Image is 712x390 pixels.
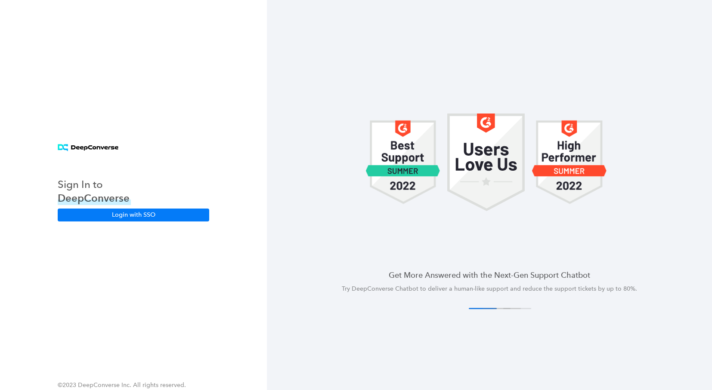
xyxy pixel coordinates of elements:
img: carousel 1 [532,114,607,211]
img: carousel 1 [365,114,441,211]
button: 2 [483,308,511,309]
button: 3 [493,308,521,309]
button: 1 [469,308,497,309]
h3: DeepConverse [58,191,131,205]
h4: Get More Answered with the Next-Gen Support Chatbot [288,270,691,280]
button: Login with SSO [58,209,209,221]
span: ©2023 DeepConverse Inc. All rights reserved. [58,381,186,389]
h3: Sign In to [58,178,131,191]
span: Try DeepConverse Chatbot to deliver a human-like support and reduce the support tickets by up to ... [342,285,637,292]
button: 4 [503,308,531,309]
img: horizontal logo [58,144,118,151]
img: carousel 1 [447,114,525,211]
